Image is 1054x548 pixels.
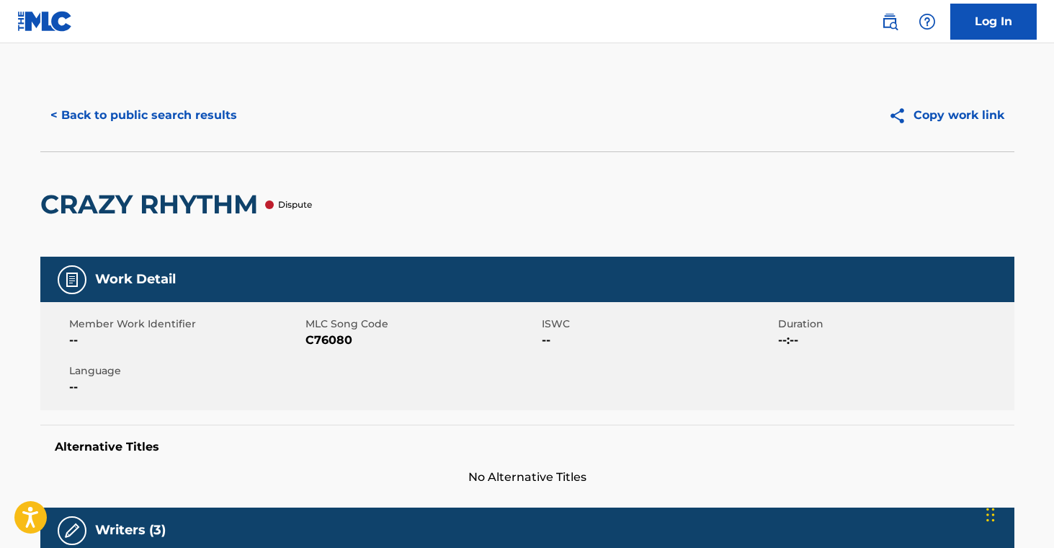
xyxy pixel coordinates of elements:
[778,332,1011,349] span: --:--
[305,332,538,349] span: C76080
[305,317,538,332] span: MLC Song Code
[950,4,1037,40] a: Log In
[913,7,942,36] div: Help
[982,479,1054,548] iframe: Chat Widget
[69,317,302,332] span: Member Work Identifier
[878,97,1014,133] button: Copy work link
[69,332,302,349] span: --
[63,271,81,288] img: Work Detail
[40,188,265,221] h2: CRAZY RHYTHM
[986,493,995,536] div: Drag
[778,317,1011,332] span: Duration
[888,107,914,125] img: Copy work link
[55,440,1000,454] h5: Alternative Titles
[95,271,176,288] h5: Work Detail
[40,469,1014,486] span: No Alternative Titles
[69,379,302,396] span: --
[881,13,898,30] img: search
[63,522,81,539] img: Writers
[40,97,247,133] button: < Back to public search results
[542,317,774,332] span: ISWC
[278,198,312,211] p: Dispute
[875,7,904,36] a: Public Search
[17,11,73,32] img: MLC Logo
[542,332,774,349] span: --
[95,522,166,539] h5: Writers (3)
[919,13,936,30] img: help
[69,363,302,379] span: Language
